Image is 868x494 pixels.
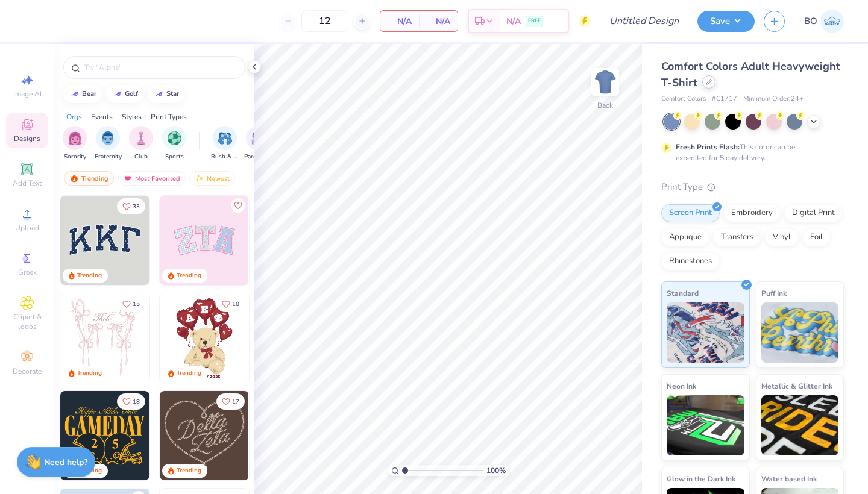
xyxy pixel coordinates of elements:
[661,252,720,270] div: Rhinestones
[15,223,39,233] span: Upload
[676,142,824,163] div: This color can be expedited for 5 day delivery.
[248,196,338,285] img: 5ee11766-d822-42f5-ad4e-763472bf8dcf
[218,131,232,145] img: Rush & Bid Image
[129,126,153,161] div: filter for Club
[216,296,245,312] button: Like
[244,126,272,161] button: filter button
[60,391,149,480] img: b8819b5f-dd70-42f8-b218-32dd770f7b03
[154,90,164,98] img: trend_line.gif
[388,15,412,28] span: N/A
[18,267,37,277] span: Greek
[6,312,48,331] span: Clipart & logos
[134,131,148,145] img: Club Image
[166,90,179,97] div: star
[64,152,86,161] span: Sorority
[211,152,239,161] span: Rush & Bid
[251,131,265,145] img: Parent's Weekend Image
[69,174,79,183] img: trending.gif
[160,391,249,480] img: 12710c6a-dcc0-49ce-8688-7fe8d5f96fe2
[244,152,272,161] span: Parent's Weekend
[597,100,613,111] div: Back
[60,293,149,383] img: 83dda5b0-2158-48ca-832c-f6b4ef4c4536
[117,198,145,214] button: Like
[765,228,799,246] div: Vinyl
[804,10,844,33] a: BO
[77,271,102,280] div: Trending
[743,94,804,104] span: Minimum Order: 24 +
[68,131,82,145] img: Sorority Image
[820,10,844,33] img: Brady Odell
[117,393,145,410] button: Like
[60,196,149,285] img: 3b9aba4f-e317-4aa7-a679-c95a879539bd
[211,126,239,161] div: filter for Rush & Bid
[77,369,102,378] div: Trending
[232,301,239,307] span: 10
[82,90,96,97] div: bear
[134,152,148,161] span: Club
[231,198,245,213] button: Like
[122,111,142,122] div: Styles
[64,171,114,186] div: Trending
[165,152,184,161] span: Sports
[123,174,133,183] img: most_fav.gif
[784,204,843,222] div: Digital Print
[189,171,235,186] div: Newest
[106,85,143,103] button: golf
[667,472,735,485] span: Glow in the Dark Ink
[248,391,338,480] img: ead2b24a-117b-4488-9b34-c08fd5176a7b
[761,287,787,299] span: Puff Ink
[676,142,740,152] strong: Fresh Prints Flash:
[133,301,140,307] span: 15
[13,89,42,99] span: Image AI
[162,126,186,161] button: filter button
[63,85,102,103] button: bear
[125,90,138,97] div: golf
[95,126,122,161] button: filter button
[661,180,844,194] div: Print Type
[600,9,688,33] input: Untitled Design
[661,228,709,246] div: Applique
[160,196,249,285] img: 9980f5e8-e6a1-4b4a-8839-2b0e9349023c
[713,228,761,246] div: Transfers
[667,380,696,392] span: Neon Ink
[667,395,744,455] img: Neon Ink
[118,171,186,186] div: Most Favorited
[177,369,201,378] div: Trending
[723,204,781,222] div: Embroidery
[63,126,87,161] button: filter button
[761,302,839,363] img: Puff Ink
[216,393,245,410] button: Like
[63,126,87,161] div: filter for Sorority
[160,293,249,383] img: 587403a7-0594-4a7f-b2bd-0ca67a3ff8dd
[151,111,187,122] div: Print Types
[661,94,706,104] span: Comfort Colors
[661,204,720,222] div: Screen Print
[101,131,115,145] img: Fraternity Image
[802,228,831,246] div: Foil
[95,152,122,161] span: Fraternity
[661,59,840,90] span: Comfort Colors Adult Heavyweight T-Shirt
[426,15,450,28] span: N/A
[14,134,40,143] span: Designs
[117,296,145,312] button: Like
[667,287,699,299] span: Standard
[528,17,541,25] span: FREE
[248,293,338,383] img: e74243e0-e378-47aa-a400-bc6bcb25063a
[232,399,239,405] span: 17
[195,174,204,183] img: Newest.gif
[13,178,42,188] span: Add Text
[149,391,238,480] img: 2b704b5a-84f6-4980-8295-53d958423ff9
[113,90,122,98] img: trend_line.gif
[91,111,113,122] div: Events
[486,465,506,476] span: 100 %
[44,457,87,468] strong: Need help?
[761,472,817,485] span: Water based Ink
[66,111,82,122] div: Orgs
[129,126,153,161] button: filter button
[149,293,238,383] img: d12a98c7-f0f7-4345-bf3a-b9f1b718b86e
[162,126,186,161] div: filter for Sports
[177,271,201,280] div: Trending
[697,11,755,32] button: Save
[506,15,521,28] span: N/A
[148,85,184,103] button: star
